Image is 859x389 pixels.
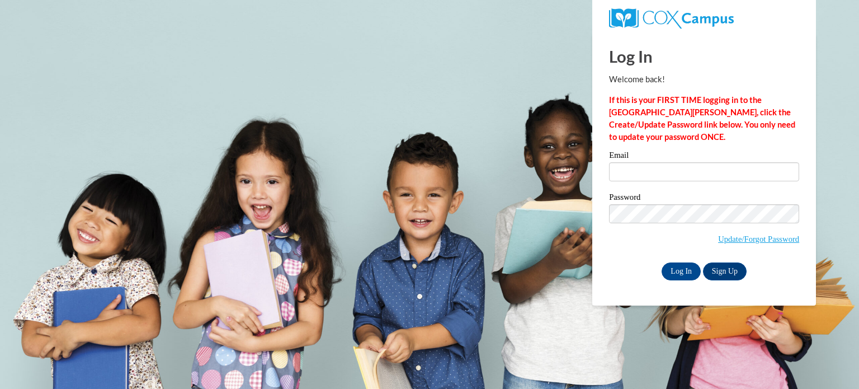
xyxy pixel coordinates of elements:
[609,193,799,204] label: Password
[703,263,747,280] a: Sign Up
[718,235,799,243] a: Update/Forgot Password
[609,73,799,86] p: Welcome back!
[609,13,734,22] a: COX Campus
[609,8,734,29] img: COX Campus
[609,151,799,162] label: Email
[609,45,799,68] h1: Log In
[609,95,795,142] strong: If this is your FIRST TIME logging in to the [GEOGRAPHIC_DATA][PERSON_NAME], click the Create/Upd...
[662,263,701,280] input: Log In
